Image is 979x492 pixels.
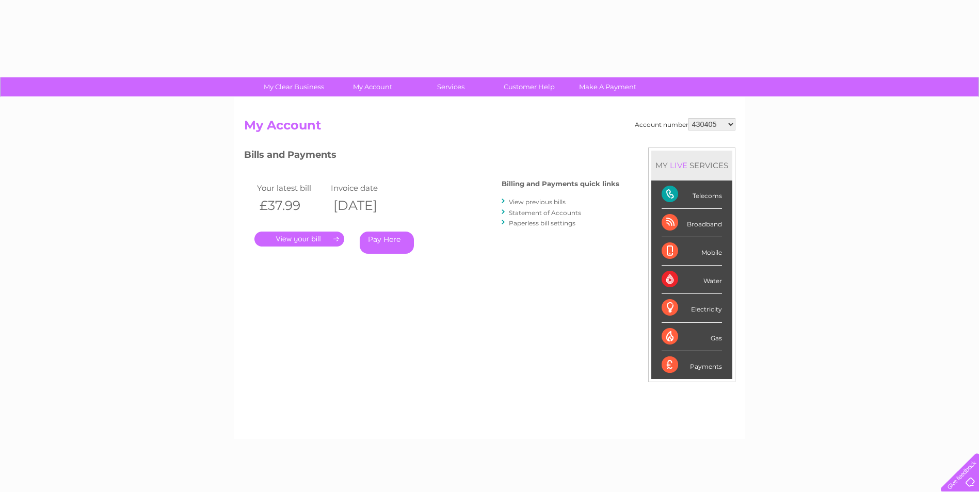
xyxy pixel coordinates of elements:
a: Customer Help [487,77,572,96]
div: MY SERVICES [651,151,732,180]
h2: My Account [244,118,735,138]
div: Electricity [662,294,722,322]
h4: Billing and Payments quick links [502,180,619,188]
div: Telecoms [662,181,722,209]
div: LIVE [668,160,689,170]
a: My Account [330,77,415,96]
h3: Bills and Payments [244,147,619,166]
a: Make A Payment [565,77,650,96]
a: Pay Here [360,232,414,254]
a: My Clear Business [251,77,336,96]
th: [DATE] [328,195,403,216]
div: Mobile [662,237,722,266]
div: Account number [635,118,735,130]
div: Payments [662,351,722,379]
td: Invoice date [328,181,403,195]
a: . [254,232,344,247]
a: Statement of Accounts [509,209,581,217]
div: Water [662,266,722,294]
div: Gas [662,323,722,351]
a: View previous bills [509,198,566,206]
div: Broadband [662,209,722,237]
a: Paperless bill settings [509,219,575,227]
td: Your latest bill [254,181,329,195]
th: £37.99 [254,195,329,216]
a: Services [408,77,493,96]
